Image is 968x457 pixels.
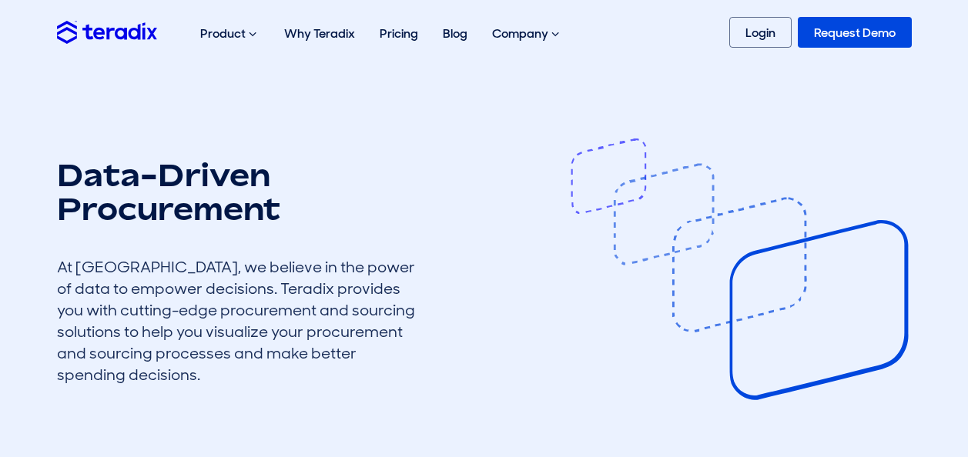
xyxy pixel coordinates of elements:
div: At [GEOGRAPHIC_DATA], we believe in the power of data to empower decisions. Teradix provides you ... [57,256,427,385]
div: Product [188,9,272,58]
a: Login [729,17,792,48]
img: Teradix logo [57,21,157,43]
div: Company [480,9,574,58]
img: عن تيرادكس [568,138,911,400]
h1: Data-Driven Procurement [57,158,427,225]
a: Pricing [367,9,430,58]
a: Blog [430,9,480,58]
a: Request Demo [798,17,912,48]
a: Why Teradix [272,9,367,58]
